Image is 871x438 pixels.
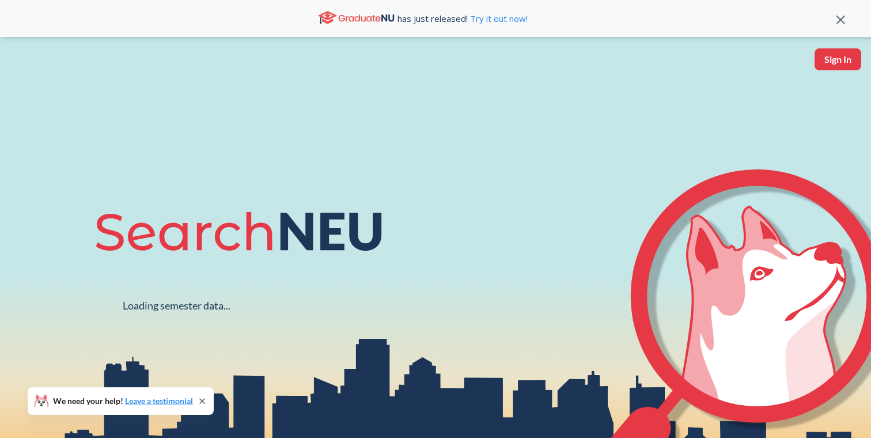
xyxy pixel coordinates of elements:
a: sandbox logo [12,48,39,87]
img: sandbox logo [12,48,39,84]
span: has just released! [397,12,528,25]
a: Leave a testimonial [125,396,193,406]
div: Loading semester data... [123,299,230,312]
span: We need your help! [53,397,193,405]
a: Try it out now! [468,13,528,24]
button: Sign In [815,48,861,70]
